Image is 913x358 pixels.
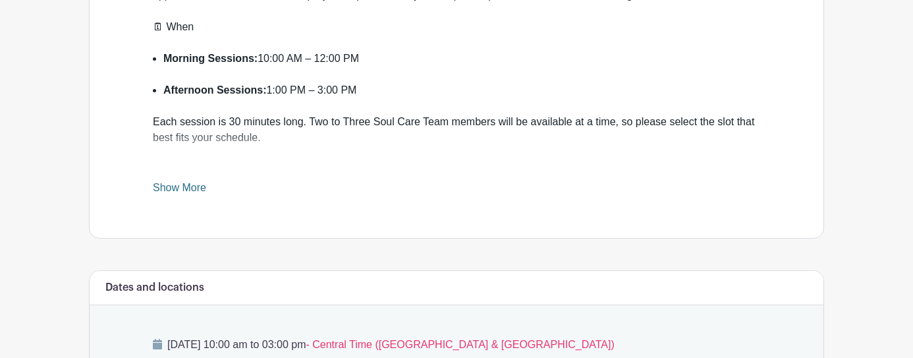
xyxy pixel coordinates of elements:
li: 10:00 AM – 12:00 PM [163,51,760,82]
span: - Central Time ([GEOGRAPHIC_DATA] & [GEOGRAPHIC_DATA]) [306,339,614,350]
p: [DATE] 10:00 am to 03:00 pm [153,337,760,353]
div: 🙏 What to Expect [153,162,760,193]
div: 🗓 When [153,19,760,51]
h6: Dates and locations [105,282,204,294]
li: 1:00 PM – 3:00 PM [163,82,760,114]
strong: Afternoon Sessions: [163,84,266,96]
a: Show More [153,182,206,198]
div: Each session is 30 minutes long. Two to Three Soul Care Team members will be available at a time,... [153,114,760,162]
strong: Morning Sessions: [163,53,258,64]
